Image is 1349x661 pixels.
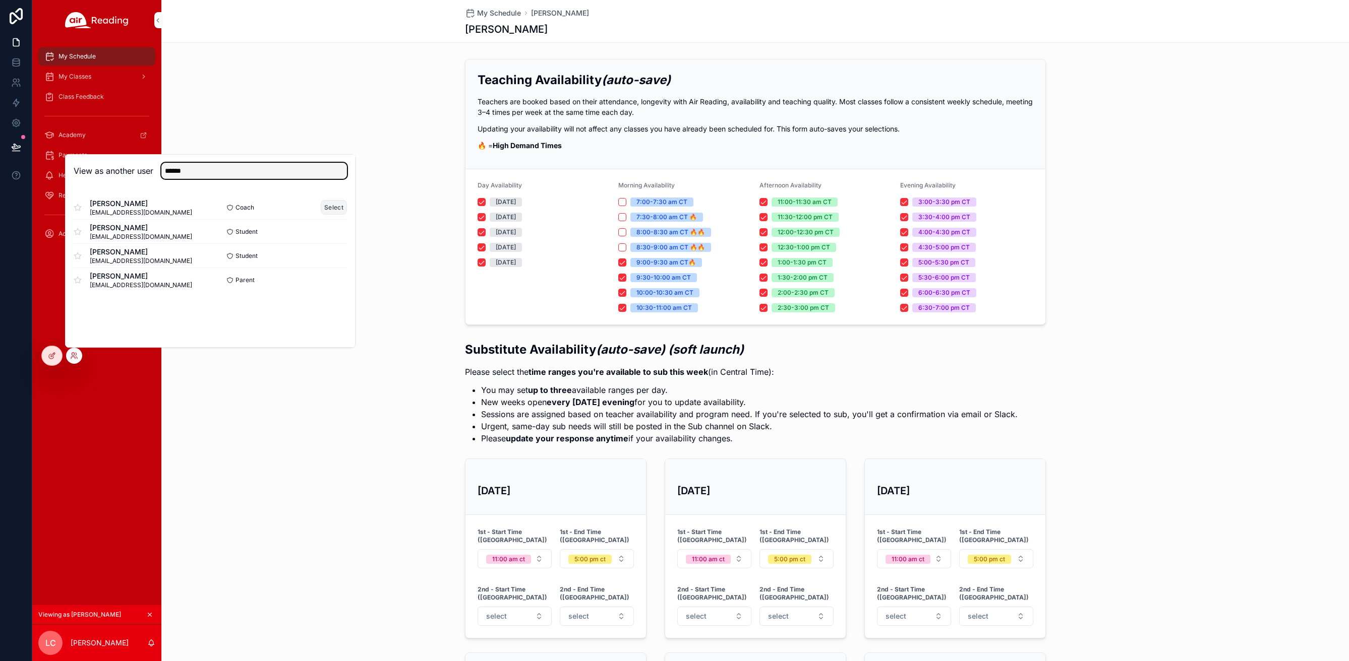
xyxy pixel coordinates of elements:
[560,607,634,626] button: Select Button
[677,528,751,544] strong: 1st - Start Time ([GEOGRAPHIC_DATA])
[38,166,155,184] a: Help Center
[321,200,347,215] button: Select
[90,199,192,209] span: [PERSON_NAME]
[759,607,834,626] button: Select Button
[493,141,562,150] strong: High Demand Times
[877,607,951,626] button: Select Button
[636,258,696,267] div: 9:00-9:30 am CT🔥
[58,52,96,60] span: My Schedule
[478,72,1033,88] h2: Teaching Availability
[959,607,1033,626] button: Select Button
[959,528,1033,544] strong: 1st - End Time ([GEOGRAPHIC_DATA])
[918,273,970,282] div: 5:30-6:00 pm CT
[918,197,970,207] div: 3:00-3:30 pm CT
[547,397,634,407] strong: every [DATE] evening
[38,611,121,619] span: Viewing as [PERSON_NAME]
[759,528,834,544] strong: 1st - End Time ([GEOGRAPHIC_DATA])
[759,181,822,189] span: Afternoon Availability
[478,607,552,626] button: Select Button
[236,204,254,212] span: Coach
[481,432,1018,444] li: Please if your availability changes.
[90,209,192,217] span: [EMAIL_ADDRESS][DOMAIN_NAME]
[759,585,834,602] strong: 2nd - End Time ([GEOGRAPHIC_DATA])
[918,228,970,237] div: 4:00-4:30 pm CT
[636,197,687,207] div: 7:00-7:30 am CT
[478,528,552,544] strong: 1st - Start Time ([GEOGRAPHIC_DATA])
[877,528,951,544] strong: 1st - Start Time ([GEOGRAPHIC_DATA])
[528,385,572,395] strong: up to three
[568,611,589,621] span: select
[38,47,155,65] a: My Schedule
[759,549,834,568] button: Select Button
[636,213,697,222] div: 7:30-8:00 am CT 🔥
[58,171,93,179] span: Help Center
[900,181,956,189] span: Evening Availability
[496,213,516,222] div: [DATE]
[32,40,161,256] div: scrollable content
[877,549,951,568] button: Select Button
[496,258,516,267] div: [DATE]
[918,213,970,222] div: 3:30-4:00 pm CT
[477,8,521,18] span: My Schedule
[38,88,155,106] a: Class Feedback
[496,243,516,252] div: [DATE]
[968,611,988,621] span: select
[692,555,725,564] div: 11:00 am ct
[38,68,155,86] a: My Classes
[686,611,707,621] span: select
[58,151,87,159] span: Payments
[886,611,906,621] span: select
[959,549,1033,568] button: Select Button
[38,225,155,243] a: Account
[38,146,155,164] a: Payments
[677,483,834,498] h3: [DATE]
[65,12,129,28] img: App logo
[236,228,258,236] span: Student
[478,483,634,498] h3: [DATE]
[778,303,829,312] div: 2:30-3:00 pm CT
[58,73,91,81] span: My Classes
[877,585,951,602] strong: 2nd - Start Time ([GEOGRAPHIC_DATA])
[778,213,833,222] div: 11:30-12:00 pm CT
[58,230,82,238] span: Account
[58,131,86,139] span: Academy
[90,281,192,289] span: [EMAIL_ADDRESS][DOMAIN_NAME]
[918,258,969,267] div: 5:00-5:30 pm CT
[892,555,924,564] div: 11:00 am ct
[465,341,1018,358] h2: Substitute Availability
[38,126,155,144] a: Academy
[529,367,708,377] strong: time ranges you're available to sub this week
[778,228,834,237] div: 12:00-12:30 pm CT
[560,549,634,568] button: Select Button
[45,637,56,649] span: LC
[465,366,1018,378] p: Please select the (in Central Time):
[778,197,832,207] div: 11:00-11:30 am CT
[496,197,516,207] div: [DATE]
[38,186,155,205] a: Request Substitutes
[58,191,115,200] span: Request Substitutes
[236,276,255,284] span: Parent
[492,555,525,564] div: 11:00 am ct
[636,288,693,297] div: 10:00-10:30 am CT
[478,181,522,189] span: Day Availability
[481,396,1018,408] li: New weeks open for you to update availability.
[481,420,1018,432] li: Urgent, same-day sub needs will still be posted in the Sub channel on Slack.
[636,303,692,312] div: 10:30-11:00 am CT
[778,243,830,252] div: 12:30-1:00 pm CT
[918,243,970,252] div: 4:30-5:00 pm CT
[465,22,548,36] h1: [PERSON_NAME]
[602,73,671,87] em: (auto-save)
[478,96,1033,117] p: Teachers are booked based on their attendance, longevity with Air Reading, availability and teach...
[486,611,507,621] span: select
[618,181,675,189] span: Morning Availability
[90,223,192,233] span: [PERSON_NAME]
[778,258,827,267] div: 1:00-1:30 pm CT
[496,228,516,237] div: [DATE]
[778,273,828,282] div: 1:30-2:00 pm CT
[531,8,589,18] a: [PERSON_NAME]
[90,247,192,257] span: [PERSON_NAME]
[768,611,789,621] span: select
[574,555,606,564] div: 5:00 pm ct
[560,585,634,602] strong: 2nd - End Time ([GEOGRAPHIC_DATA])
